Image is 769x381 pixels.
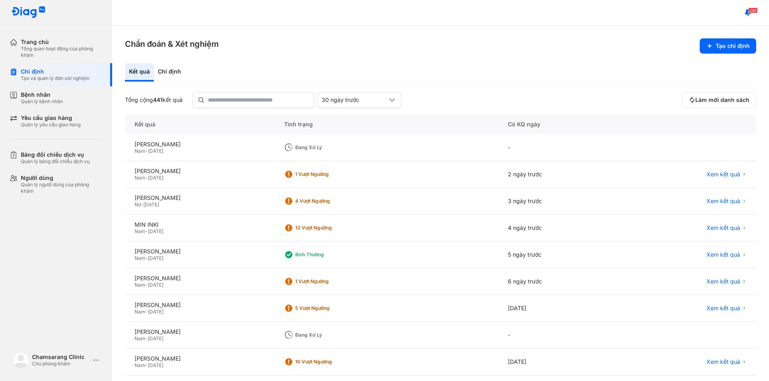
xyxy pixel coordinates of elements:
span: 240 [748,8,758,13]
div: [PERSON_NAME] [135,141,265,148]
div: Chamsarang Clinic [32,353,90,361]
div: Tổng quan hoạt động của phòng khám [21,46,103,58]
div: Yêu cầu giao hàng [21,114,81,122]
span: Nam [135,309,145,315]
div: [PERSON_NAME] [135,168,265,175]
div: Đang xử lý [295,144,359,151]
div: 6 ngày trước [498,268,620,295]
div: Có KQ ngày [498,114,620,134]
span: Xem kết quả [707,305,740,312]
img: logo [11,6,46,19]
div: Chỉ định [21,68,90,75]
div: 4 Vượt ngưỡng [295,198,359,204]
div: [PERSON_NAME] [135,301,265,309]
span: Nam [135,282,145,288]
div: 30 ngày trước [322,96,387,104]
span: - [145,175,148,181]
button: Tạo chỉ định [700,38,756,54]
div: 5 Vượt ngưỡng [295,305,359,311]
span: Nam [135,148,145,154]
h3: Chẩn đoán & Xét nghiệm [125,38,219,50]
span: Xem kết quả [707,171,740,178]
div: Kết quả [125,63,154,82]
div: Người dùng [21,174,103,182]
span: [DATE] [148,148,163,154]
div: Quản lý bảng đối chiếu dịch vụ [21,158,90,165]
div: - [498,134,620,161]
span: [DATE] [148,282,163,288]
div: Bình thường [295,251,359,258]
div: 1 Vượt ngưỡng [295,278,359,285]
div: Kết quả [125,114,274,134]
span: - [145,148,148,154]
div: Trang chủ [21,38,103,46]
img: logo [13,352,29,368]
span: Nam [135,335,145,341]
span: [DATE] [148,228,163,234]
span: Xem kết quả [707,358,740,365]
span: - [145,255,148,261]
div: [DATE] [498,349,620,375]
span: - [145,228,148,234]
span: Làm mới danh sách [695,96,749,104]
div: [PERSON_NAME] [135,248,265,255]
span: Xem kết quả [707,278,740,285]
span: Xem kết quả [707,224,740,231]
div: Tổng cộng kết quả [125,96,183,104]
span: - [141,201,143,207]
span: [DATE] [148,362,163,368]
div: 4 ngày trước [498,215,620,241]
div: [PERSON_NAME] [135,355,265,362]
span: [DATE] [148,309,163,315]
span: Xem kết quả [707,197,740,205]
div: Chủ phòng khám [32,361,90,367]
span: Nam [135,175,145,181]
span: Nữ [135,201,141,207]
span: 441 [153,96,163,103]
div: Tạo và quản lý đơn xét nghiệm [21,75,90,82]
div: 2 ngày trước [498,161,620,188]
div: Quản lý yêu cầu giao hàng [21,122,81,128]
div: Đang xử lý [295,332,359,338]
div: 13 Vượt ngưỡng [295,225,359,231]
div: [PERSON_NAME] [135,275,265,282]
div: 5 ngày trước [498,241,620,268]
div: 10 Vượt ngưỡng [295,359,359,365]
div: MIN INKI [135,221,265,228]
div: [DATE] [498,295,620,322]
span: Nam [135,228,145,234]
span: [DATE] [148,175,163,181]
div: Chỉ định [154,63,185,82]
span: [DATE] [148,335,163,341]
div: [PERSON_NAME] [135,194,265,201]
div: Bệnh nhân [21,91,63,98]
div: Bảng đối chiếu dịch vụ [21,151,90,158]
div: Quản lý bệnh nhân [21,98,63,105]
span: Nam [135,255,145,261]
div: Tình trạng [274,114,498,134]
span: [DATE] [148,255,163,261]
span: [DATE] [143,201,159,207]
span: - [145,335,148,341]
div: - [498,322,620,349]
div: 1 Vượt ngưỡng [295,171,359,178]
span: Xem kết quả [707,251,740,258]
span: - [145,309,148,315]
div: 3 ngày trước [498,188,620,215]
button: Làm mới danh sách [682,92,756,108]
div: [PERSON_NAME] [135,328,265,335]
span: - [145,282,148,288]
div: Quản lý người dùng của phòng khám [21,182,103,194]
span: - [145,362,148,368]
span: Nam [135,362,145,368]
